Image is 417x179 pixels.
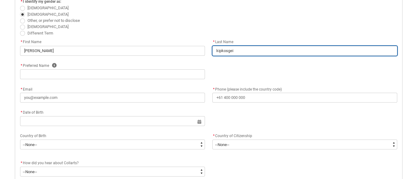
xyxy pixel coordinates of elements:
span: [DEMOGRAPHIC_DATA] [27,12,69,17]
span: Other, or prefer not to disclose [27,18,80,23]
label: Email [20,85,35,92]
span: Different Term [27,31,53,35]
label: Phone (please include the country code) [212,85,284,92]
abbr: required [21,161,22,165]
span: How did you hear about Collarts? [23,161,79,165]
abbr: required [213,134,215,138]
span: Country of Citizenship [215,134,252,138]
span: First Name [20,40,41,44]
abbr: required [213,87,215,92]
span: Date of Birth [20,110,44,115]
input: +61 400 000 000 [212,93,397,103]
abbr: required [21,110,22,115]
abbr: required [213,40,215,44]
abbr: required [21,87,22,92]
input: you@example.com [20,93,205,103]
span: Last Name [212,40,233,44]
abbr: required [21,63,22,68]
span: Country of Birth [20,134,46,138]
span: [DEMOGRAPHIC_DATA] [27,24,69,29]
span: Preferred Name [20,63,49,68]
span: [DEMOGRAPHIC_DATA] [27,6,69,10]
abbr: required [21,40,22,44]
